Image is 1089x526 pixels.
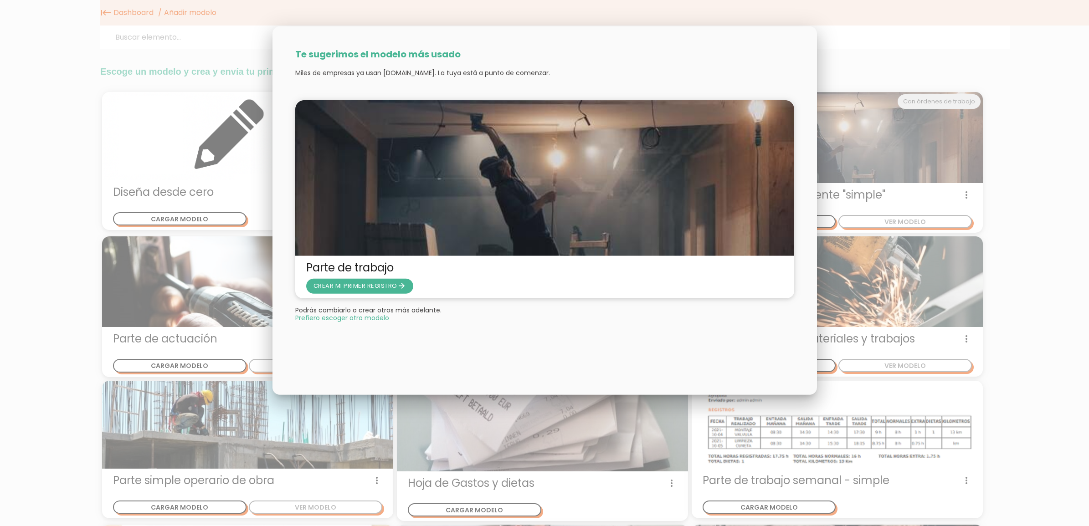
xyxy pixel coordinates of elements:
span: Parte de trabajo [306,260,783,275]
span: CREAR MI PRIMER REGISTRO [313,281,406,290]
h3: Te sugerimos el modelo más usado [295,49,794,59]
p: Miles de empresas ya usan [DOMAIN_NAME]. La tuya está a punto de comenzar. [295,68,794,77]
img: partediariooperario.jpg [295,100,794,256]
span: Close [295,314,389,321]
i: arrow_forward [397,279,406,293]
span: Podrás cambiarlo o crear otros más adelante. [295,305,442,314]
